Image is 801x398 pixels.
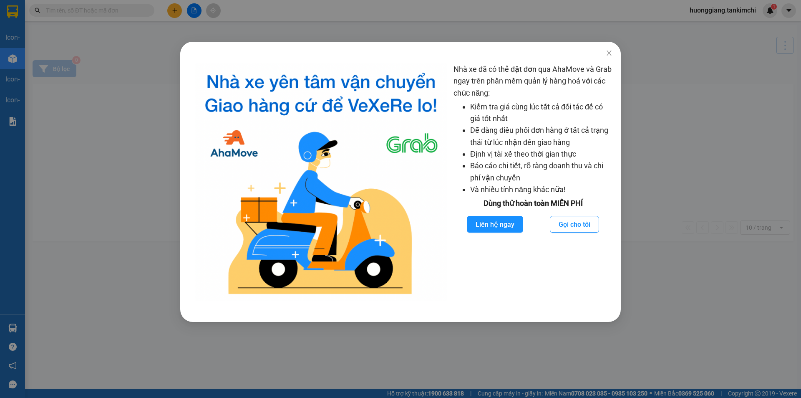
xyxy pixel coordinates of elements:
[195,63,447,301] img: logo
[606,50,612,56] span: close
[550,216,599,233] button: Gọi cho tôi
[559,219,590,230] span: Gọi cho tôi
[597,42,621,65] button: Close
[476,219,514,230] span: Liên hệ ngay
[470,124,612,148] li: Dễ dàng điều phối đơn hàng ở tất cả trạng thái từ lúc nhận đến giao hàng
[453,63,612,301] div: Nhà xe đã có thể đặt đơn qua AhaMove và Grab ngay trên phần mềm quản lý hàng hoá với các chức năng:
[470,148,612,160] li: Định vị tài xế theo thời gian thực
[470,101,612,125] li: Kiểm tra giá cùng lúc tất cả đối tác để có giá tốt nhất
[470,160,612,184] li: Báo cáo chi tiết, rõ ràng doanh thu và chi phí vận chuyển
[470,184,612,195] li: Và nhiều tính năng khác nữa!
[453,198,612,209] div: Dùng thử hoàn toàn MIỄN PHÍ
[467,216,523,233] button: Liên hệ ngay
